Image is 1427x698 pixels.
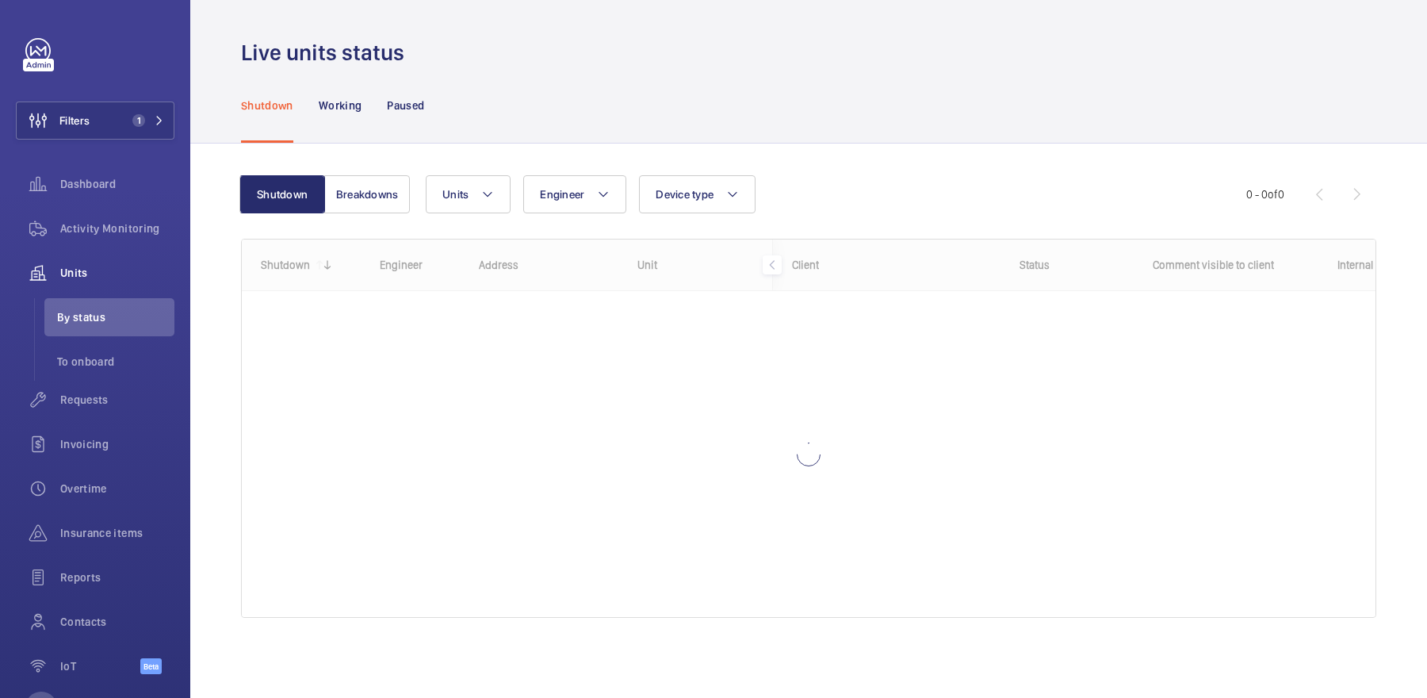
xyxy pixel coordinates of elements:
[60,436,174,452] span: Invoicing
[57,354,174,370] span: To onboard
[60,614,174,630] span: Contacts
[16,102,174,140] button: Filters1
[60,265,174,281] span: Units
[656,188,713,201] span: Device type
[132,114,145,127] span: 1
[1268,188,1278,201] span: of
[442,188,469,201] span: Units
[60,481,174,497] span: Overtime
[241,38,414,67] h1: Live units status
[523,175,626,213] button: Engineer
[60,525,174,541] span: Insurance items
[60,658,140,674] span: IoT
[319,98,362,113] p: Working
[241,98,293,113] p: Shutdown
[59,113,90,128] span: Filters
[239,175,325,213] button: Shutdown
[60,176,174,192] span: Dashboard
[1246,189,1284,200] span: 0 - 0 0
[540,188,584,201] span: Engineer
[387,98,424,113] p: Paused
[57,309,174,325] span: By status
[426,175,511,213] button: Units
[60,221,174,236] span: Activity Monitoring
[60,570,174,585] span: Reports
[639,175,756,213] button: Device type
[140,658,162,674] span: Beta
[60,392,174,408] span: Requests
[324,175,410,213] button: Breakdowns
